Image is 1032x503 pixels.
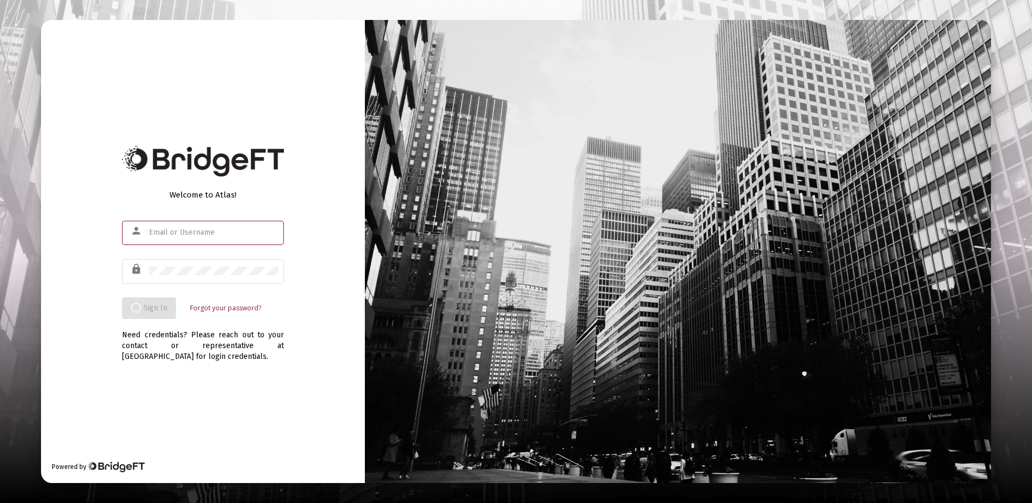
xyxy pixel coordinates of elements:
div: Need credentials? Please reach out to your contact or representative at [GEOGRAPHIC_DATA] for log... [122,319,284,362]
span: Sign In [131,303,167,312]
a: Forgot your password? [190,303,261,314]
button: Sign In [122,297,176,319]
img: Bridge Financial Technology Logo [122,146,284,176]
img: Bridge Financial Technology Logo [87,461,144,472]
mat-icon: person [131,225,144,237]
div: Powered by [52,461,144,472]
mat-icon: lock [131,263,144,276]
div: Welcome to Atlas! [122,189,284,200]
input: Email or Username [149,228,279,237]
